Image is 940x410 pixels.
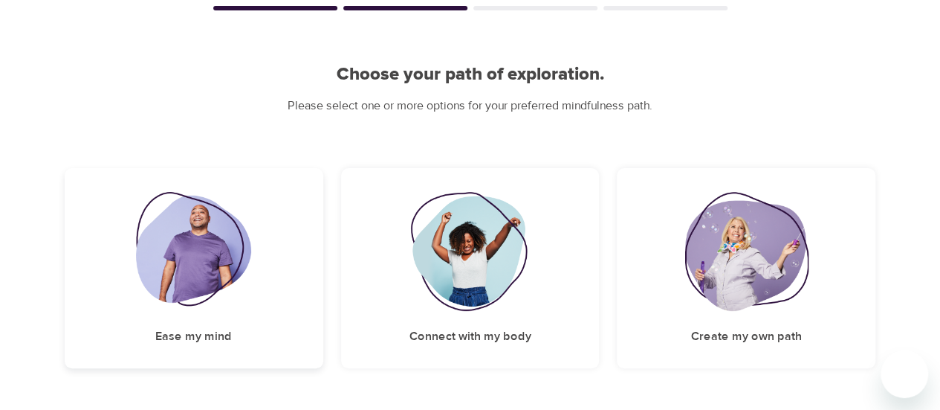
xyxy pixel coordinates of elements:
[409,329,531,345] h5: Connect with my body
[136,192,251,311] img: Ease my mind
[65,97,876,115] p: Please select one or more options for your preferred mindfulness path.
[65,64,876,86] h2: Choose your path of exploration.
[617,168,875,368] div: Create my own pathCreate my own path
[684,192,808,311] img: Create my own path
[881,350,928,398] iframe: Button to launch messaging window
[155,329,232,345] h5: Ease my mind
[341,168,600,368] div: Connect with my bodyConnect with my body
[410,192,531,311] img: Connect with my body
[691,329,802,345] h5: Create my own path
[65,168,323,368] div: Ease my mindEase my mind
